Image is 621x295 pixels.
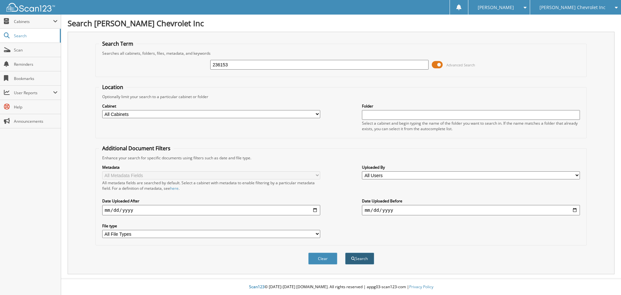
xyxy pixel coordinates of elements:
[345,253,374,265] button: Search
[99,145,174,152] legend: Additional Document Filters
[409,284,433,289] a: Privacy Policy
[362,205,580,215] input: end
[539,6,605,9] span: [PERSON_NAME] Chevrolet Inc
[249,284,265,289] span: Scan123
[102,198,320,204] label: Date Uploaded After
[99,94,583,99] div: Optionally limit your search to a particular cabinet or folder
[446,62,475,67] span: Advanced Search
[362,165,580,170] label: Uploaded By
[14,62,58,67] span: Reminders
[14,47,58,53] span: Scan
[99,155,583,161] div: Enhance your search for specific documents using filters such as date and file type.
[68,18,615,28] h1: Search [PERSON_NAME] Chevrolet Inc
[14,104,58,110] span: Help
[14,76,58,81] span: Bookmarks
[362,103,580,109] label: Folder
[61,279,621,295] div: © [DATE]-[DATE] [DOMAIN_NAME]. All rights reserved | appg03-scan123-com |
[308,253,337,265] button: Clear
[362,120,580,131] div: Select a cabinet and begin typing the name of the folder you want to search in. If the name match...
[99,51,583,56] div: Searches all cabinets, folders, files, metadata, and keywords
[102,165,320,170] label: Metadata
[6,3,55,12] img: scan123-logo-white.svg
[589,264,621,295] iframe: Chat Widget
[478,6,514,9] span: [PERSON_NAME]
[102,103,320,109] label: Cabinet
[99,40,136,47] legend: Search Term
[14,90,53,96] span: User Reports
[99,84,126,91] legend: Location
[14,19,53,24] span: Cabinets
[14,33,57,39] span: Search
[102,223,320,229] label: File type
[362,198,580,204] label: Date Uploaded Before
[102,180,320,191] div: All metadata fields are searched by default. Select a cabinet with metadata to enable filtering b...
[14,119,58,124] span: Announcements
[170,186,179,191] a: here
[102,205,320,215] input: start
